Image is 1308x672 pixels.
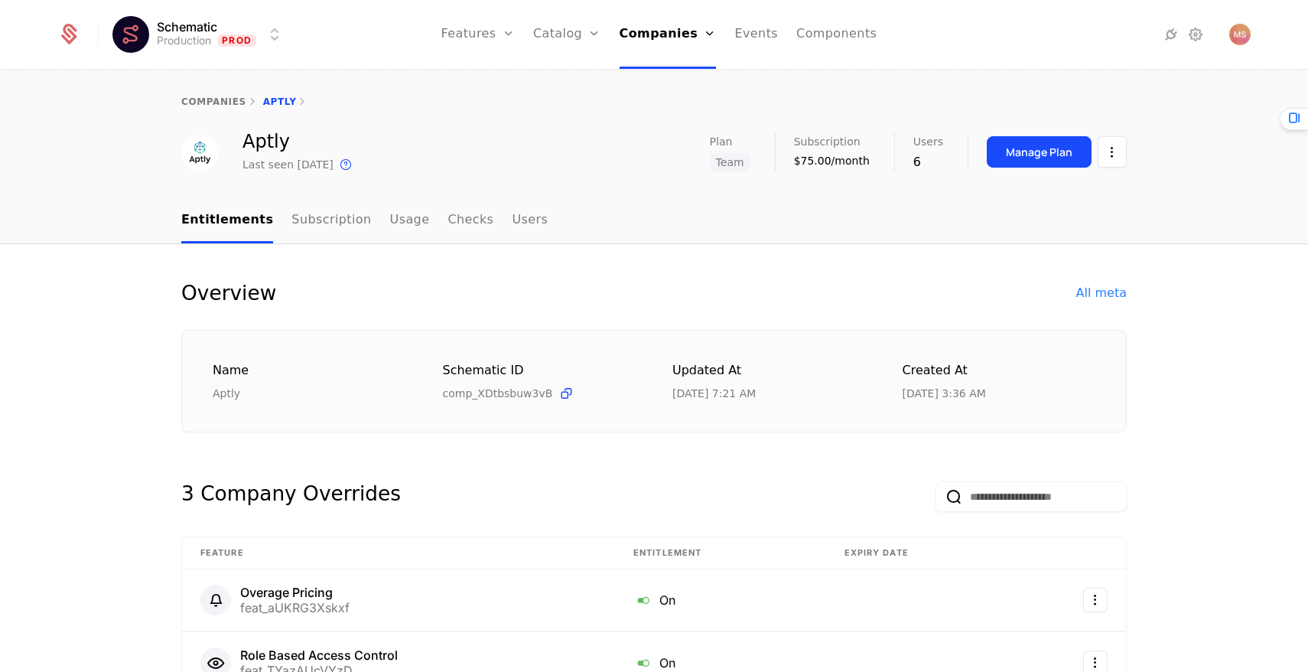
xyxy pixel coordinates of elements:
div: On [633,590,808,610]
a: Entitlements [181,198,273,243]
button: Select action [1083,588,1108,612]
a: companies [181,96,246,107]
div: Overage Pricing [240,586,350,599]
img: Mark Simkiv [1229,24,1251,45]
button: Select environment [117,18,284,51]
img: Aptly [181,135,218,171]
div: Overview [181,281,276,305]
button: Select action [1098,136,1127,168]
div: All meta [1076,284,1127,302]
a: Integrations [1162,25,1180,44]
span: Team [710,153,750,171]
th: Feature [182,537,615,569]
a: Usage [390,198,430,243]
a: Users [512,198,548,243]
span: Plan [710,136,733,147]
span: Prod [217,34,256,47]
div: Manage Plan [1006,145,1072,160]
button: Open user button [1229,24,1251,45]
span: comp_XDtbsbuw3vB [443,386,553,401]
div: 10/2/25, 7:21 AM [672,386,756,401]
div: Aptly [213,386,406,401]
div: 6 [913,153,943,171]
nav: Main [181,198,1127,243]
span: Schematic [157,21,217,33]
div: Last seen [DATE] [242,157,334,172]
th: Expiry date [826,537,1013,569]
div: Role Based Access Control [240,649,398,661]
div: Production [157,33,211,48]
a: Subscription [291,198,371,243]
a: Checks [447,198,493,243]
button: Manage Plan [987,136,1092,168]
span: Users [913,136,943,147]
div: Updated at [672,361,866,380]
div: feat_aUKRG3Xskxf [240,602,350,614]
th: Entitlement [615,537,826,569]
div: Created at [903,361,1096,380]
ul: Choose Sub Page [181,198,548,243]
div: $75.00/month [794,153,870,168]
img: Schematic [112,16,149,53]
div: Schematic ID [443,361,636,380]
span: Subscription [794,136,861,147]
div: 3 Company Overrides [181,481,401,512]
div: Aptly [242,132,355,151]
a: Settings [1186,25,1205,44]
div: 10/2/24, 3:36 AM [903,386,986,401]
div: Name [213,361,406,380]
